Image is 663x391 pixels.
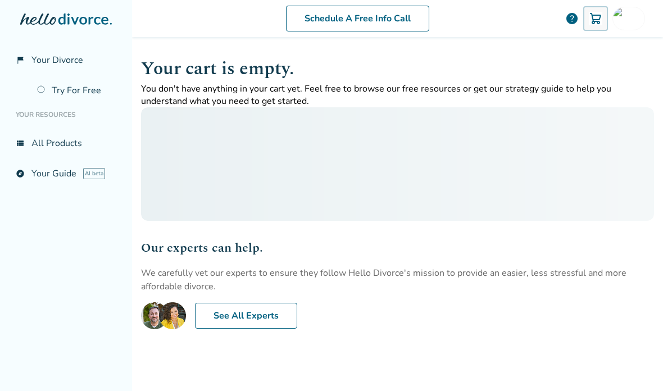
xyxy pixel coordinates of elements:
img: E [141,302,186,329]
h1: Your cart is empty. [141,55,654,83]
span: flag_2 [16,56,25,65]
h2: Our experts can help. [141,239,654,257]
p: You don't have anything in your cart yet. Feel free to browse our free resources or get our strat... [141,83,654,107]
a: view_listAll Products [9,130,123,156]
p: We carefully vet our experts to ensure they follow Hello Divorce's mission to provide an easier, ... [141,266,654,293]
span: view_list [16,139,25,148]
a: flag_2Your Divorce [9,47,123,73]
a: help [565,12,579,25]
a: Schedule A Free Info Call [286,6,429,31]
a: See All Experts [195,303,297,329]
a: Try For Free [30,78,123,103]
span: Your Divorce [31,54,83,66]
img: Cart [589,12,602,25]
img: starlin.lopez@outlook.com [613,7,635,30]
span: explore [16,169,25,178]
a: exploreYour GuideAI beta [9,161,123,187]
span: AI beta [83,168,105,179]
li: Your Resources [9,103,123,126]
